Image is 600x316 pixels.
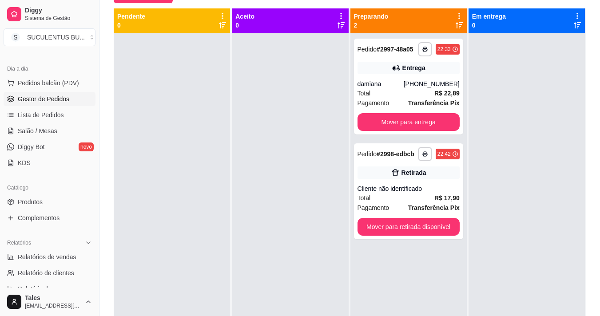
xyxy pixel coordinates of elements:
p: Pendente [117,12,145,21]
span: Diggy [25,7,92,15]
span: Relatórios de vendas [18,253,76,261]
button: Pedidos balcão (PDV) [4,76,95,90]
span: [EMAIL_ADDRESS][DOMAIN_NAME] [25,302,81,309]
a: Lista de Pedidos [4,108,95,122]
p: 0 [117,21,145,30]
span: Lista de Pedidos [18,111,64,119]
strong: Transferência Pix [408,204,460,211]
p: 0 [472,21,506,30]
div: Entrega [402,63,425,72]
span: Relatório de mesas [18,284,72,293]
span: Salão / Mesas [18,126,57,135]
div: Dia a dia [4,62,95,76]
a: Relatório de clientes [4,266,95,280]
div: 22:42 [437,150,451,158]
span: Pedido [358,150,377,158]
span: Total [358,88,371,98]
p: Aceito [235,12,254,21]
span: Pedido [358,46,377,53]
strong: # 2997-48a05 [377,46,413,53]
span: Pagamento [358,98,389,108]
button: Mover para entrega [358,113,460,131]
strong: # 2998-edbcb [377,150,414,158]
a: Diggy Botnovo [4,140,95,154]
div: SUCULENTUS BU ... [27,33,85,42]
strong: Transferência Pix [408,99,460,107]
span: Relatório de clientes [18,269,74,277]
p: 0 [235,21,254,30]
p: Preparando [354,12,389,21]
span: Pagamento [358,203,389,213]
div: Cliente não identificado [358,184,460,193]
a: Produtos [4,195,95,209]
span: Produtos [18,197,43,206]
strong: R$ 17,90 [434,194,460,201]
strong: R$ 22,89 [434,90,460,97]
span: Pedidos balcão (PDV) [18,79,79,87]
span: Relatórios [7,239,31,246]
a: Relatório de mesas [4,282,95,296]
span: Diggy Bot [18,142,45,151]
button: Mover para retirada disponível [358,218,460,236]
div: Retirada [401,168,426,177]
a: KDS [4,156,95,170]
span: Total [358,193,371,203]
button: Tales[EMAIL_ADDRESS][DOMAIN_NAME] [4,291,95,312]
div: 22:33 [437,46,451,53]
button: Select a team [4,28,95,46]
span: S [11,33,20,42]
span: KDS [18,158,31,167]
a: DiggySistema de Gestão [4,4,95,25]
span: Gestor de Pedidos [18,95,69,103]
div: Catálogo [4,181,95,195]
a: Complementos [4,211,95,225]
span: Tales [25,294,81,302]
a: Gestor de Pedidos [4,92,95,106]
span: Sistema de Gestão [25,15,92,22]
a: Salão / Mesas [4,124,95,138]
div: [PHONE_NUMBER] [404,79,460,88]
p: Em entrega [472,12,506,21]
p: 2 [354,21,389,30]
span: Complementos [18,213,60,222]
div: damiana [358,79,404,88]
a: Relatórios de vendas [4,250,95,264]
